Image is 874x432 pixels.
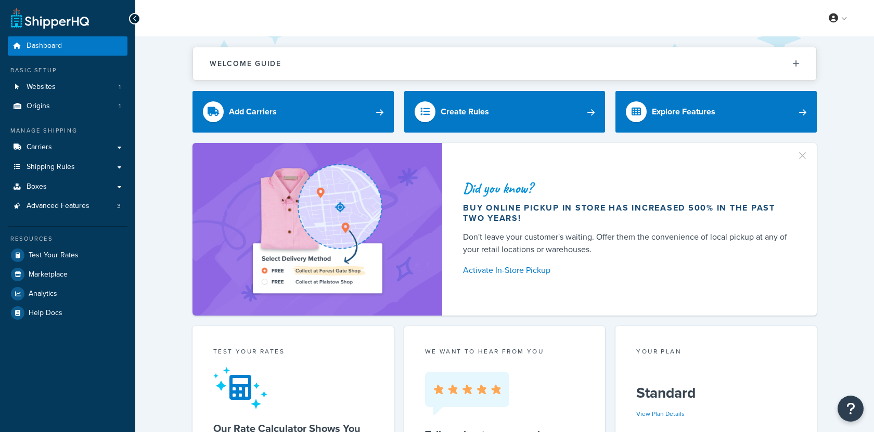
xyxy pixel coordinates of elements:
[8,36,127,56] a: Dashboard
[615,91,817,133] a: Explore Features
[213,347,373,359] div: Test your rates
[636,409,685,418] a: View Plan Details
[838,396,864,422] button: Open Resource Center
[192,91,394,133] a: Add Carriers
[229,104,277,119] div: Add Carriers
[193,47,816,80] button: Welcome Guide
[119,83,121,91] span: 1
[463,263,792,278] a: Activate In-Store Pickup
[8,97,127,116] a: Origins1
[29,309,62,318] span: Help Docs
[8,126,127,135] div: Manage Shipping
[463,203,792,224] div: Buy online pickup in store has increased 500% in the past two years!
[223,159,412,300] img: ad-shirt-map-b0359fc47e01cab431d101c4b569394f6a03f54285957d908178d52f29eb9668.png
[463,181,792,195] div: Did you know?
[27,83,56,91] span: Websites
[27,202,89,211] span: Advanced Features
[404,91,606,133] a: Create Rules
[117,202,121,211] span: 3
[27,42,62,50] span: Dashboard
[210,60,281,68] h2: Welcome Guide
[463,231,792,256] div: Don't leave your customer's waiting. Offer them the convenience of local pickup at any of your re...
[636,347,796,359] div: Your Plan
[29,251,79,260] span: Test Your Rates
[8,265,127,284] a: Marketplace
[8,77,127,97] li: Websites
[8,197,127,216] a: Advanced Features3
[8,77,127,97] a: Websites1
[27,143,52,152] span: Carriers
[8,177,127,197] a: Boxes
[8,246,127,265] a: Test Your Rates
[8,66,127,75] div: Basic Setup
[8,234,127,243] div: Resources
[8,304,127,322] a: Help Docs
[29,270,68,279] span: Marketplace
[27,102,50,111] span: Origins
[8,197,127,216] li: Advanced Features
[29,290,57,298] span: Analytics
[8,97,127,116] li: Origins
[27,163,75,172] span: Shipping Rules
[441,104,489,119] div: Create Rules
[8,158,127,177] a: Shipping Rules
[652,104,715,119] div: Explore Features
[636,385,796,401] h5: Standard
[27,182,47,191] span: Boxes
[425,347,585,356] p: we want to hear from you
[8,284,127,303] a: Analytics
[119,102,121,111] span: 1
[8,138,127,157] a: Carriers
